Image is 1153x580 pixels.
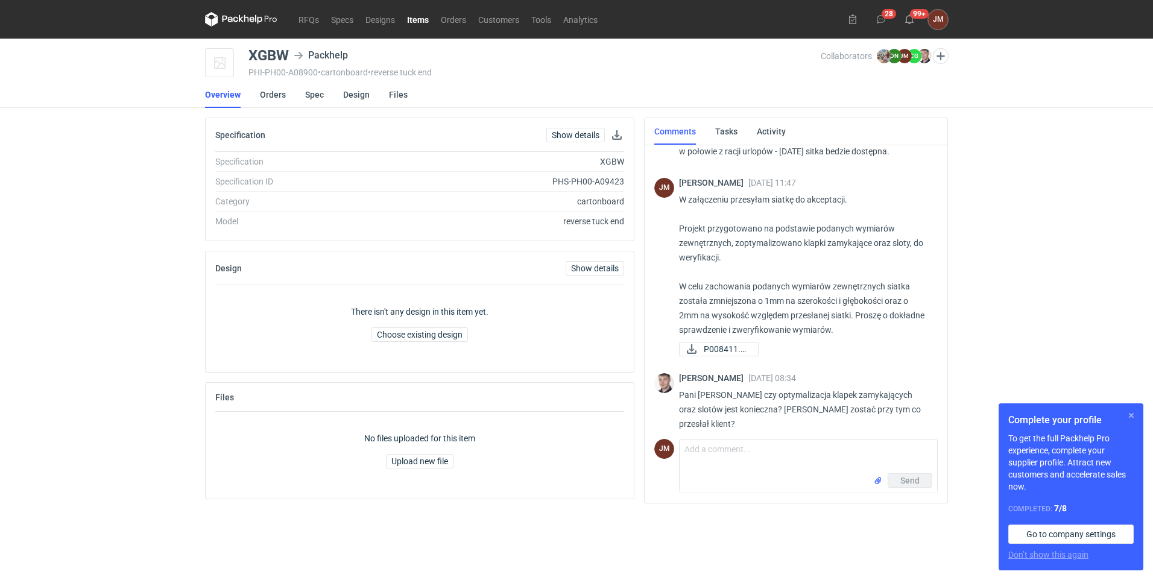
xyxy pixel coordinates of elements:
[928,10,948,30] button: JM
[248,48,289,63] div: XGBW
[379,195,624,207] div: cartonboard
[525,12,557,27] a: Tools
[325,12,359,27] a: Specs
[248,68,821,77] div: PHI-PH00-A08900
[1008,432,1134,493] p: To get the full Packhelp Pro experience, complete your supplier profile. Attract new customers an...
[897,49,912,63] figcaption: JM
[679,178,748,188] span: [PERSON_NAME]
[917,49,932,63] img: Maciej Sikora
[351,306,488,318] p: There isn't any design in this item yet.
[679,342,759,356] a: P008411.pdf
[305,81,324,108] a: Spec
[368,68,432,77] span: • reverse tuck end
[871,10,891,29] button: 28
[318,68,368,77] span: • cartonboard
[435,12,472,27] a: Orders
[389,81,408,108] a: Files
[887,49,902,63] figcaption: DN
[715,118,738,145] a: Tasks
[377,330,463,339] span: Choose existing design
[757,118,786,145] a: Activity
[704,342,748,356] span: P008411.pdf
[654,439,674,459] figcaption: JM
[391,457,448,465] span: Upload new file
[679,373,748,383] span: [PERSON_NAME]
[371,327,468,342] button: Choose existing design
[379,175,624,188] div: PHS-PH00-A09423
[386,454,453,468] button: Upload new file
[215,156,379,168] div: Specification
[379,156,624,168] div: XGBW
[654,178,674,198] div: JOANNA MOCZAŁA
[566,261,624,276] a: Show details
[748,373,796,383] span: [DATE] 08:34
[610,128,624,142] button: Download specification
[205,12,277,27] svg: Packhelp Pro
[359,12,401,27] a: Designs
[654,178,674,198] figcaption: JM
[1008,525,1134,544] a: Go to company settings
[205,81,241,108] a: Overview
[928,10,948,30] div: JOANNA MOCZAŁA
[933,48,949,64] button: Edit collaborators
[260,81,286,108] a: Orders
[472,12,525,27] a: Customers
[654,373,674,393] img: Maciej Sikora
[679,388,928,431] p: Pani [PERSON_NAME] czy optymalizacja klapek zamykających oraz slotów jest konieczna? [PERSON_NAME...
[748,178,796,188] span: [DATE] 11:47
[877,49,891,63] img: Michał Palasek
[401,12,435,27] a: Items
[900,10,919,29] button: 99+
[343,81,370,108] a: Design
[294,48,348,63] div: Packhelp
[215,263,242,273] h2: Design
[215,175,379,188] div: Specification ID
[654,118,696,145] a: Comments
[215,215,379,227] div: Model
[900,476,920,485] span: Send
[557,12,604,27] a: Analytics
[364,432,475,444] p: No files uploaded for this item
[821,51,872,61] span: Collaborators
[379,215,624,227] div: reverse tuck end
[215,130,265,140] h2: Specification
[1124,408,1139,423] button: Skip for now
[292,12,325,27] a: RFQs
[907,49,921,63] figcaption: CG
[1008,549,1088,561] button: Don’t show this again
[215,392,234,402] h2: Files
[1054,503,1067,513] strong: 7 / 8
[546,128,605,142] a: Show details
[1008,413,1134,427] h1: Complete your profile
[215,195,379,207] div: Category
[888,473,932,488] button: Send
[654,439,674,459] div: JOANNA MOCZAŁA
[1008,502,1134,515] div: Completed:
[679,192,928,337] p: W załączeniu przesyłam siatkę do akceptacji. Projekt przygotowano na podstawie podanych wymiarów ...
